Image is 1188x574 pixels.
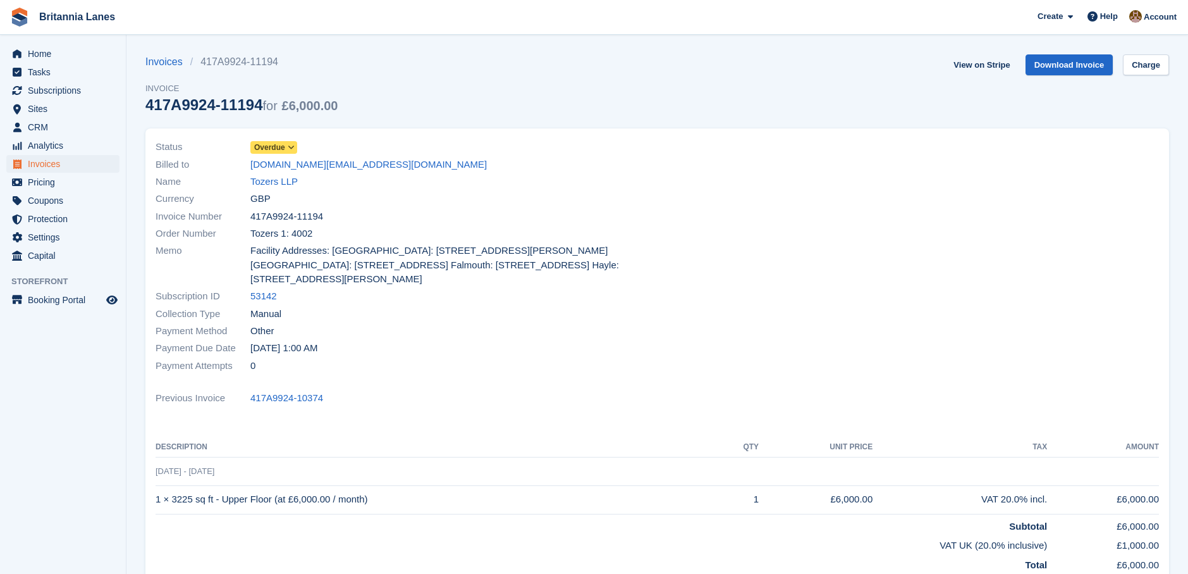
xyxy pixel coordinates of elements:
[1123,54,1169,75] a: Charge
[1144,11,1177,23] span: Account
[250,209,323,224] span: 417A9924-11194
[250,359,255,373] span: 0
[156,289,250,304] span: Subscription ID
[156,158,250,172] span: Billed to
[156,485,718,514] td: 1 × 3225 sq ft - Upper Floor (at £6,000.00 / month)
[6,210,119,228] a: menu
[759,485,873,514] td: £6,000.00
[250,227,312,241] span: Tozers 1: 4002
[28,247,104,265] span: Capital
[156,140,250,154] span: Status
[250,289,277,304] a: 53142
[250,324,274,339] span: Other
[1100,10,1118,23] span: Help
[145,82,338,95] span: Invoice
[1047,485,1159,514] td: £6,000.00
[28,228,104,246] span: Settings
[250,140,297,154] a: Overdue
[282,99,338,113] span: £6,000.00
[1047,533,1159,553] td: £1,000.00
[11,275,126,288] span: Storefront
[28,82,104,99] span: Subscriptions
[28,137,104,154] span: Analytics
[28,100,104,118] span: Sites
[145,54,338,70] nav: breadcrumbs
[156,192,250,206] span: Currency
[6,228,119,246] a: menu
[759,437,873,458] th: Unit Price
[156,533,1047,553] td: VAT UK (20.0% inclusive)
[156,341,250,356] span: Payment Due Date
[34,6,120,27] a: Britannia Lanes
[156,307,250,321] span: Collection Type
[1047,553,1159,573] td: £6,000.00
[6,82,119,99] a: menu
[718,437,759,458] th: QTY
[156,175,250,189] span: Name
[250,341,317,356] time: 2025-09-02 00:00:00 UTC
[28,291,104,309] span: Booking Portal
[6,173,119,191] a: menu
[1129,10,1142,23] img: Admin
[250,391,323,406] a: 417A9924-10374
[250,158,487,172] a: [DOMAIN_NAME][EMAIL_ADDRESS][DOMAIN_NAME]
[145,96,338,113] div: 417A9924-11194
[6,155,119,173] a: menu
[145,54,190,70] a: Invoices
[156,209,250,224] span: Invoice Number
[156,391,250,406] span: Previous Invoice
[250,307,281,321] span: Manual
[156,437,718,458] th: Description
[250,192,271,206] span: GBP
[6,45,119,63] a: menu
[6,247,119,265] a: menu
[28,118,104,136] span: CRM
[10,8,29,27] img: stora-icon-8386f47178a22dfd0bd8f6a31ec36ba5ce8667c1dd55bd0f319d3a0aa187defe.svg
[873,437,1047,458] th: Tax
[156,244,250,287] span: Memo
[156,324,250,339] span: Payment Method
[156,466,214,476] span: [DATE] - [DATE]
[6,118,119,136] a: menu
[873,492,1047,507] div: VAT 20.0% incl.
[156,359,250,373] span: Payment Attempts
[250,244,650,287] span: Facility Addresses: [GEOGRAPHIC_DATA]: [STREET_ADDRESS][PERSON_NAME] [GEOGRAPHIC_DATA]: [STREET_A...
[6,137,119,154] a: menu
[263,99,278,113] span: for
[156,227,250,241] span: Order Number
[28,63,104,81] span: Tasks
[6,192,119,209] a: menu
[1009,521,1047,532] strong: Subtotal
[6,63,119,81] a: menu
[1026,559,1048,570] strong: Total
[28,192,104,209] span: Coupons
[28,210,104,228] span: Protection
[28,45,104,63] span: Home
[1047,514,1159,533] td: £6,000.00
[254,142,285,153] span: Overdue
[250,175,298,189] a: Tozers LLP
[6,291,119,309] a: menu
[1047,437,1159,458] th: Amount
[1026,54,1113,75] a: Download Invoice
[28,155,104,173] span: Invoices
[1038,10,1063,23] span: Create
[718,485,759,514] td: 1
[948,54,1015,75] a: View on Stripe
[28,173,104,191] span: Pricing
[6,100,119,118] a: menu
[104,292,119,308] a: Preview store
